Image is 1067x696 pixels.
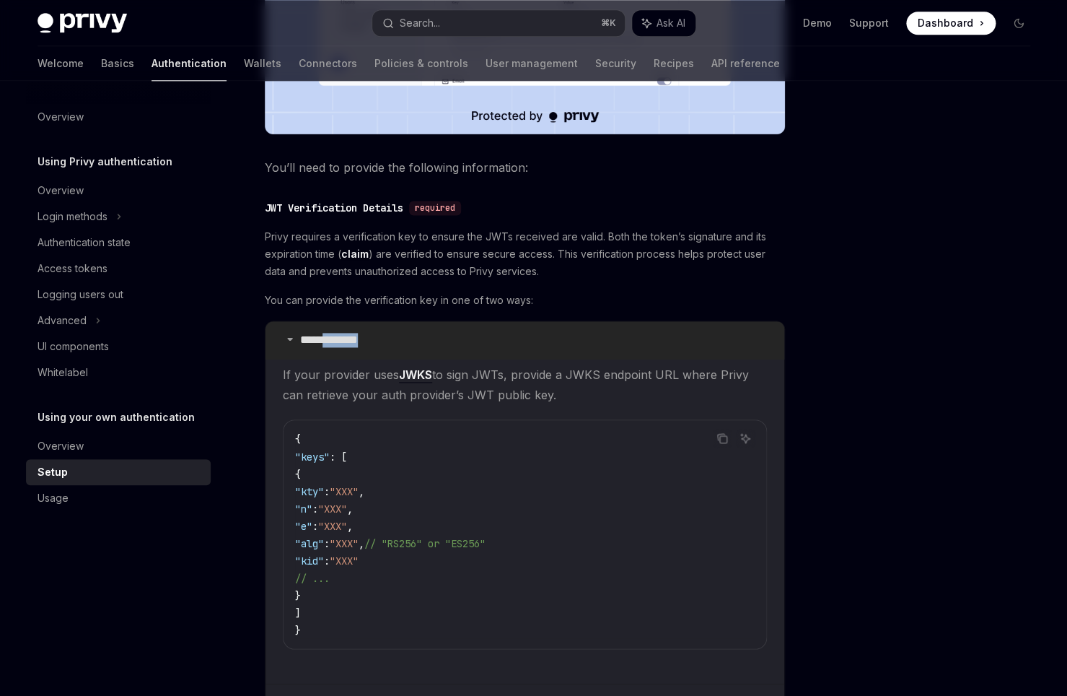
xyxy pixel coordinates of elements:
span: , [347,502,353,515]
h5: Using Privy authentication [38,153,172,170]
a: Demo [803,16,832,30]
span: "keys" [295,450,330,463]
span: ] [295,606,301,619]
span: // ... [295,571,330,584]
span: ⌘ K [601,17,616,29]
a: Overview [26,178,211,204]
span: "alg" [295,536,324,549]
span: "XXX" [318,502,347,515]
a: User management [486,46,578,81]
div: Search... [400,14,440,32]
a: Policies & controls [374,46,468,81]
a: Welcome [38,46,84,81]
a: Recipes [654,46,694,81]
details: **** **** ***If your provider usesJWKSto sign JWTs, provide a JWKS endpoint URL where Privy can r... [265,321,784,684]
button: Toggle dark mode [1007,12,1030,35]
span: , [347,519,353,532]
a: Support [849,16,889,30]
div: Access tokens [38,260,107,277]
img: dark logo [38,13,127,33]
a: Security [595,46,636,81]
span: : [312,519,318,532]
div: Login methods [38,208,107,225]
span: "XXX" [330,484,359,497]
span: { [295,432,301,445]
div: Usage [38,490,69,507]
div: Overview [38,182,84,199]
span: If your provider uses to sign JWTs, provide a JWKS endpoint URL where Privy can retrieve your aut... [283,365,767,405]
div: JWT Verification Details [265,201,403,215]
div: Logging users out [38,286,123,303]
a: Setup [26,459,211,485]
span: : [324,536,330,549]
div: Setup [38,464,68,481]
span: : [312,502,318,515]
button: Ask AI [632,10,695,36]
span: "n" [295,502,312,515]
div: Whitelabel [38,364,88,381]
span: "kid" [295,554,324,567]
a: Access tokens [26,256,211,282]
a: claim [341,248,369,261]
span: // "RS256" or "ES256" [364,536,486,549]
span: "e" [295,519,312,532]
div: Overview [38,108,84,126]
div: Advanced [38,312,87,329]
span: { [295,467,301,480]
a: Overview [26,104,211,130]
span: , [359,484,364,497]
span: , [359,536,364,549]
div: UI components [38,338,109,355]
span: "XXX" [330,536,359,549]
a: UI components [26,334,211,360]
span: "kty" [295,484,324,497]
a: JWKS [399,367,432,383]
span: Dashboard [918,16,973,30]
span: You’ll need to provide the following information: [265,157,785,178]
div: Authentication state [38,234,131,251]
a: Whitelabel [26,360,211,386]
span: } [295,623,301,636]
span: "XXX" [330,554,359,567]
a: Connectors [299,46,357,81]
span: Privy requires a verification key to ensure the JWTs received are valid. Both the token’s signatu... [265,228,785,280]
a: Overview [26,433,211,459]
span: : [ [330,450,347,463]
a: Basics [101,46,134,81]
a: Authentication [152,46,227,81]
span: "XXX" [318,519,347,532]
a: Logging users out [26,282,211,308]
span: : [324,484,330,497]
span: You can provide the verification key in one of two ways: [265,292,785,309]
button: Search...⌘K [372,10,625,36]
a: Dashboard [906,12,996,35]
span: } [295,588,301,601]
a: API reference [711,46,780,81]
a: Usage [26,485,211,511]
button: Copy the contents from the code block [713,429,732,448]
h5: Using your own authentication [38,409,195,426]
button: Ask AI [736,429,755,448]
span: : [324,554,330,567]
a: Wallets [244,46,281,81]
div: required [409,201,461,215]
div: Overview [38,438,84,455]
span: Ask AI [657,16,685,30]
a: Authentication state [26,230,211,256]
